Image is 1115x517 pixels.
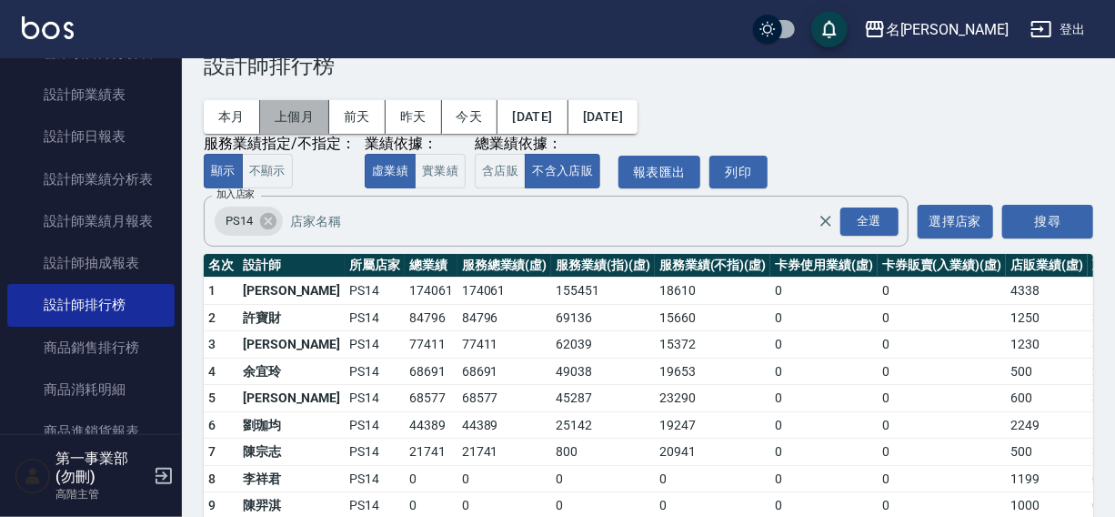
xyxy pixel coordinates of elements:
[878,304,1006,331] td: 0
[1006,385,1088,412] td: 600
[345,385,405,412] td: PS14
[238,358,345,385] td: 余宜玲
[457,411,552,439] td: 44389
[551,411,655,439] td: 25142
[1006,411,1088,439] td: 2249
[813,208,839,234] button: Clear
[457,331,552,359] td: 77411
[1006,304,1088,331] td: 1250
[551,439,655,466] td: 800
[551,254,655,278] th: 服務業績(指)(虛)
[770,278,878,305] td: 0
[1006,331,1088,359] td: 1230
[1002,205,1093,238] button: 搜尋
[208,337,216,351] span: 3
[457,358,552,385] td: 68691
[7,242,175,284] a: 設計師抽成報表
[215,212,264,230] span: PS14
[208,364,216,379] span: 4
[238,411,345,439] td: 劉珈均
[857,11,1016,48] button: 名[PERSON_NAME]
[655,358,770,385] td: 19653
[208,444,216,459] span: 7
[238,385,345,412] td: [PERSON_NAME]
[551,304,655,331] td: 69136
[405,358,457,385] td: 68691
[618,156,700,189] button: 報表匯出
[1006,465,1088,492] td: 1199
[7,116,175,157] a: 設計師日報表
[208,310,216,325] span: 2
[770,465,878,492] td: 0
[551,331,655,359] td: 62039
[405,254,457,278] th: 總業績
[457,304,552,331] td: 84796
[208,283,216,298] span: 1
[242,154,293,189] button: 不顯示
[878,278,1006,305] td: 0
[770,304,878,331] td: 0
[1023,13,1093,46] button: 登出
[770,411,878,439] td: 0
[457,439,552,466] td: 21741
[329,100,386,134] button: 前天
[457,465,552,492] td: 0
[655,385,770,412] td: 23290
[568,100,638,134] button: [DATE]
[655,439,770,466] td: 20941
[405,465,457,492] td: 0
[208,471,216,486] span: 8
[7,158,175,200] a: 設計師業績分析表
[655,254,770,278] th: 服務業績(不指)(虛)
[1006,278,1088,305] td: 4338
[405,439,457,466] td: 21741
[215,207,283,236] div: PS14
[204,53,1093,78] h3: 設計師排行榜
[208,498,216,512] span: 9
[7,411,175,452] a: 商品進銷貨報表
[497,100,568,134] button: [DATE]
[286,206,849,238] input: 店家名稱
[551,385,655,412] td: 45287
[55,486,148,502] p: 高階主管
[345,254,405,278] th: 所屬店家
[365,135,466,154] div: 業績依據：
[457,254,552,278] th: 服務總業績(虛)
[345,358,405,385] td: PS14
[415,154,466,189] button: 實業績
[770,331,878,359] td: 0
[405,331,457,359] td: 77411
[655,304,770,331] td: 15660
[345,278,405,305] td: PS14
[878,465,1006,492] td: 0
[238,465,345,492] td: 李祥君
[405,385,457,412] td: 68577
[878,254,1006,278] th: 卡券販賣(入業績)(虛)
[238,304,345,331] td: 許寶財
[7,369,175,411] a: 商品消耗明細
[238,331,345,359] td: [PERSON_NAME]
[345,331,405,359] td: PS14
[405,304,457,331] td: 84796
[886,18,1009,41] div: 名[PERSON_NAME]
[7,200,175,242] a: 設計師業績月報表
[15,458,51,494] img: Person
[457,278,552,305] td: 174061
[7,74,175,116] a: 設計師業績表
[457,385,552,412] td: 68577
[7,327,175,369] a: 商品銷售排行榜
[365,154,416,189] button: 虛業績
[655,465,770,492] td: 0
[208,418,216,432] span: 6
[1006,254,1088,278] th: 店販業績(虛)
[878,358,1006,385] td: 0
[878,411,1006,439] td: 0
[525,154,600,189] button: 不含入店販
[216,188,255,201] label: 加入店家
[55,450,148,486] h5: 第一事業部 (勿刪)
[386,100,442,134] button: 昨天
[551,278,655,305] td: 155451
[918,205,993,238] button: 選擇店家
[837,204,902,239] button: Open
